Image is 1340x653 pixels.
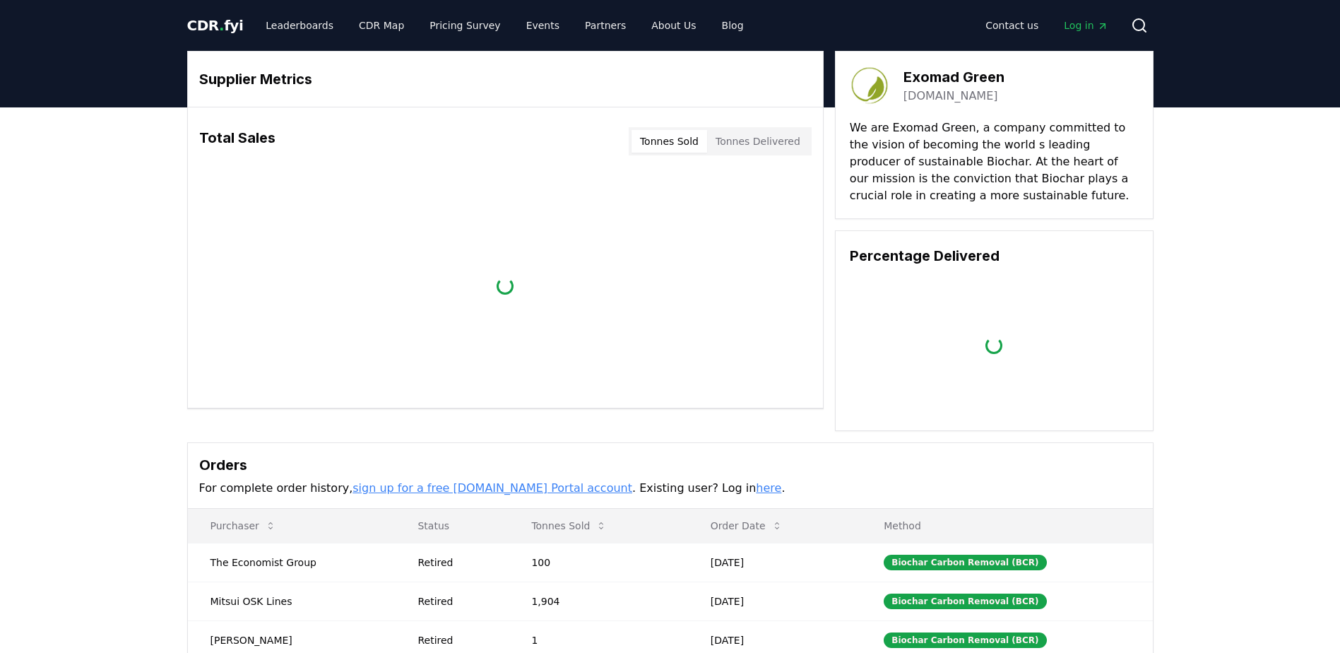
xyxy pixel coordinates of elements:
[348,13,415,38] a: CDR Map
[515,13,571,38] a: Events
[884,594,1046,609] div: Biochar Carbon Removal (BCR)
[418,13,511,38] a: Pricing Survey
[187,17,244,34] span: CDR fyi
[903,88,998,105] a: [DOMAIN_NAME]
[699,512,794,540] button: Order Date
[707,130,809,153] button: Tonnes Delivered
[254,13,345,38] a: Leaderboards
[497,278,514,295] div: loading
[199,480,1142,497] p: For complete order history, . Existing user? Log in .
[688,543,861,582] td: [DATE]
[574,13,637,38] a: Partners
[1064,18,1108,33] span: Log in
[199,454,1142,476] h3: Orders
[884,633,1046,648] div: Biochar Carbon Removal (BCR)
[1053,13,1119,38] a: Log in
[850,119,1139,204] p: We are Exomad Green, a company committed to the vision of becoming the world s leading producer o...
[756,481,781,495] a: here
[520,512,618,540] button: Tonnes Sold
[872,519,1141,533] p: Method
[688,582,861,620] td: [DATE]
[417,555,497,570] div: Retired
[974,13,1050,38] a: Contact us
[199,512,287,540] button: Purchaser
[199,69,812,90] h3: Supplier Metrics
[903,66,1004,88] h3: Exomad Green
[640,13,707,38] a: About Us
[254,13,754,38] nav: Main
[974,13,1119,38] nav: Main
[509,543,687,582] td: 100
[199,127,275,155] h3: Total Sales
[884,555,1046,570] div: Biochar Carbon Removal (BCR)
[188,543,396,582] td: The Economist Group
[219,17,224,34] span: .
[850,66,889,105] img: Exomad Green-logo
[509,582,687,620] td: 1,904
[985,337,1002,354] div: loading
[352,481,632,495] a: sign up for a free [DOMAIN_NAME] Portal account
[850,245,1139,266] h3: Percentage Delivered
[187,16,244,35] a: CDR.fyi
[417,633,497,647] div: Retired
[406,519,497,533] p: Status
[188,582,396,620] td: Mitsui OSK Lines
[711,13,755,38] a: Blog
[417,594,497,608] div: Retired
[632,130,707,153] button: Tonnes Sold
